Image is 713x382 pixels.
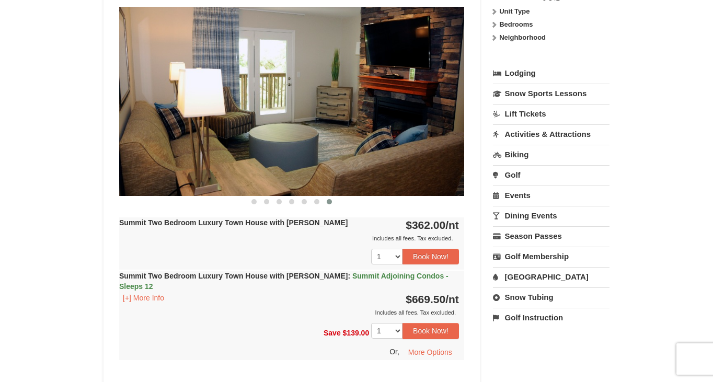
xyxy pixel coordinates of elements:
[324,329,341,337] span: Save
[119,218,348,227] strong: Summit Two Bedroom Luxury Town House with [PERSON_NAME]
[343,329,370,337] span: $139.00
[445,219,459,231] span: /nt
[493,226,609,246] a: Season Passes
[402,323,459,339] button: Book Now!
[119,7,464,195] img: 18876286-209-a0fa8fad.png
[493,287,609,307] a: Snow Tubing
[406,293,445,305] span: $669.50
[119,307,459,318] div: Includes all fees. Tax excluded.
[348,272,350,280] span: :
[493,165,609,184] a: Golf
[493,247,609,266] a: Golf Membership
[445,293,459,305] span: /nt
[499,33,546,41] strong: Neighborhood
[493,186,609,205] a: Events
[493,206,609,225] a: Dining Events
[119,292,168,304] button: [+] More Info
[493,308,609,327] a: Golf Instruction
[499,7,530,15] strong: Unit Type
[493,84,609,103] a: Snow Sports Lessons
[493,124,609,144] a: Activities & Attractions
[406,219,459,231] strong: $362.00
[493,267,609,286] a: [GEOGRAPHIC_DATA]
[402,249,459,264] button: Book Now!
[493,145,609,164] a: Biking
[493,64,609,83] a: Lodging
[119,272,448,291] strong: Summit Two Bedroom Luxury Town House with [PERSON_NAME]
[119,233,459,244] div: Includes all fees. Tax excluded.
[493,104,609,123] a: Lift Tickets
[389,347,399,355] span: Or,
[119,272,448,291] span: Summit Adjoining Condos - Sleeps 12
[499,20,533,28] strong: Bedrooms
[401,344,459,360] button: More Options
